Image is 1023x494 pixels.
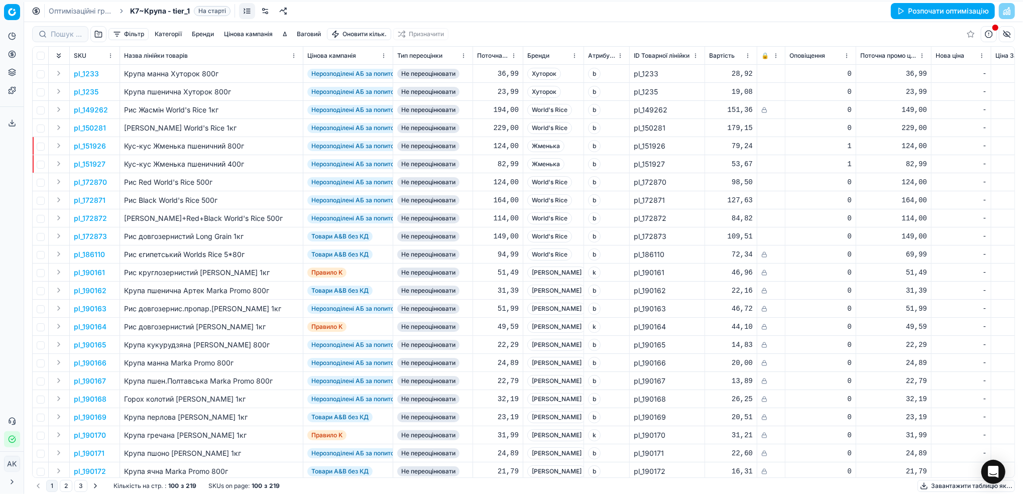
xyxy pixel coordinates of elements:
[860,87,927,97] div: 23,99
[307,213,403,223] span: Нерозподілені АБ за попитом
[108,28,149,40] button: Фільтр
[477,250,519,260] div: 94,99
[53,429,65,441] button: Expand
[936,250,987,260] div: -
[49,6,113,16] a: Оптимізаційні групи
[477,52,509,60] span: Поточна ціна
[74,141,106,151] button: pl_151926
[307,159,403,169] span: Нерозподілені АБ за попитом
[393,28,448,40] button: Призначити
[709,268,753,278] div: 46,96
[709,141,753,151] div: 79,24
[588,321,601,333] span: k
[74,52,86,60] span: SKU
[74,123,106,133] p: pl_150281
[588,68,601,80] span: b
[397,87,460,97] span: Не переоцінювати
[269,482,280,490] strong: 219
[53,121,65,134] button: Expand
[4,456,20,472] button: AK
[527,339,586,351] span: [PERSON_NAME]
[709,213,753,223] div: 84,82
[53,447,65,459] button: Expand
[74,250,105,260] button: pl_186110
[53,103,65,115] button: Expand
[709,340,753,350] div: 14,83
[124,304,299,314] div: Рис довгозернис.пропар.[PERSON_NAME] 1кг
[397,159,460,169] span: Не переоцінювати
[327,28,391,40] button: Оновити кільк.
[307,304,403,314] span: Нерозподілені АБ за попитом
[527,104,572,116] span: World's Rice
[53,230,65,242] button: Expand
[527,68,561,80] span: Хуторок
[634,123,701,133] div: pl_150281
[634,250,701,260] div: pl_186110
[53,375,65,387] button: Expand
[936,123,987,133] div: -
[397,177,460,187] span: Не переоцінювати
[53,356,65,368] button: Expand
[194,6,231,16] span: На старті
[860,231,927,241] div: 149,00
[588,176,601,188] span: b
[527,285,586,297] span: [PERSON_NAME]
[936,268,987,278] div: -
[124,195,299,205] div: Рис Black World's Rice 500г
[188,28,218,40] button: Бренди
[53,320,65,332] button: Expand
[124,177,299,187] div: Рис Red World's Rice 500г
[397,213,460,223] span: Не переоцінювати
[634,177,701,187] div: pl_172870
[860,177,927,187] div: 124,00
[53,140,65,152] button: Expand
[74,376,106,386] button: pl_190167
[74,231,107,241] p: pl_172873
[53,176,65,188] button: Expand
[124,231,299,241] div: Рис довгозернистий Long Grain 1кг
[53,158,65,170] button: Expand
[634,268,701,278] div: pl_190161
[860,304,927,314] div: 51,99
[74,69,99,79] button: pl_1233
[477,195,519,205] div: 164,00
[124,340,299,350] div: Крупа кукурудзяна [PERSON_NAME] 800г
[124,123,299,133] div: [PERSON_NAME] World's Rice 1кг
[53,194,65,206] button: Expand
[789,304,852,314] div: 0
[860,123,927,133] div: 229,00
[527,194,572,206] span: World's Rice
[936,213,987,223] div: -
[53,212,65,224] button: Expand
[477,322,519,332] div: 49,59
[634,52,690,60] span: ID Товарної лінійки
[936,177,987,187] div: -
[293,28,325,40] button: Ваговий
[477,177,519,187] div: 124,00
[709,322,753,332] div: 44,10
[860,69,927,79] div: 36,99
[74,195,105,205] p: pl_172871
[397,105,460,115] span: Не переоцінювати
[397,250,460,260] span: Не переоцінювати
[527,158,564,170] span: Жменька
[860,105,927,115] div: 149,00
[307,195,403,205] span: Нерозподілені АБ за попитом
[74,177,107,187] p: pl_172870
[74,430,106,440] button: pl_190170
[74,286,106,296] button: pl_190162
[588,267,601,279] span: k
[74,358,106,368] button: pl_190166
[307,177,403,187] span: Нерозподілені АБ за попитом
[74,268,105,278] p: pl_190161
[527,176,572,188] span: World's Rice
[477,286,519,296] div: 31,39
[53,465,65,477] button: Expand
[789,213,852,223] div: 0
[709,69,753,79] div: 28,92
[588,249,601,261] span: b
[307,322,347,332] span: Правило K
[168,482,179,490] strong: 100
